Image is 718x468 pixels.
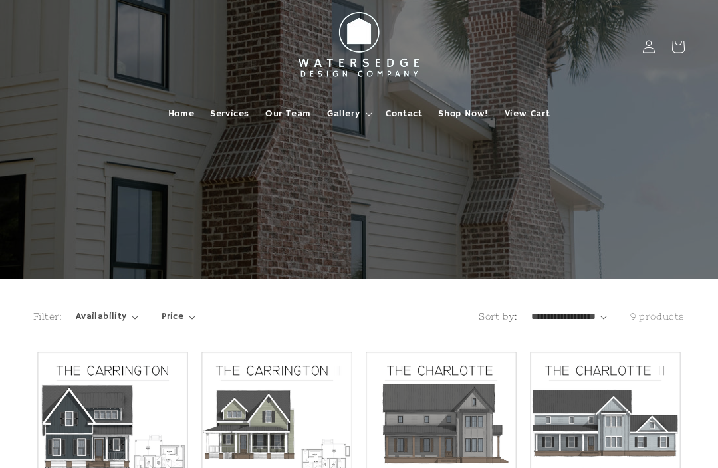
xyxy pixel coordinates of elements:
[76,310,138,324] summary: Availability (0 selected)
[168,108,194,120] span: Home
[265,108,311,120] span: Our Team
[257,100,319,128] a: Our Team
[378,100,430,128] a: Contact
[630,311,685,322] span: 9 products
[505,108,550,120] span: View Cart
[210,108,249,120] span: Services
[327,108,360,120] span: Gallery
[497,100,558,128] a: View Cart
[479,311,517,322] label: Sort by:
[430,100,496,128] a: Shop Now!
[286,5,432,88] img: Watersedge Design Co
[386,108,422,120] span: Contact
[76,310,127,324] span: Availability
[202,100,257,128] a: Services
[162,310,183,324] span: Price
[162,310,195,324] summary: Price
[160,100,202,128] a: Home
[438,108,488,120] span: Shop Now!
[33,310,62,324] h2: Filter:
[319,100,378,128] summary: Gallery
